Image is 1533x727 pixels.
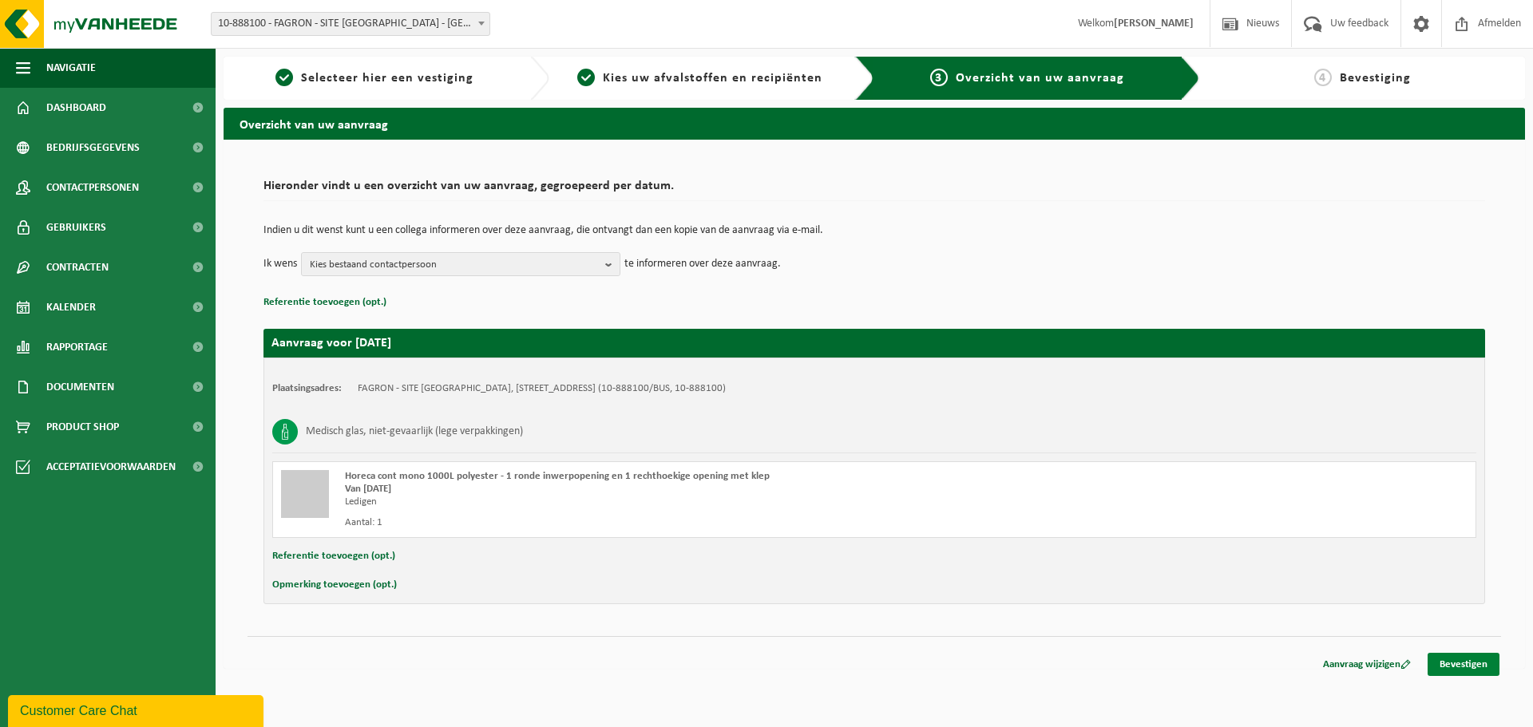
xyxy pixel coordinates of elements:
span: 3 [930,69,948,86]
span: Bevestiging [1340,72,1411,85]
span: Kalender [46,287,96,327]
a: 2Kies uw afvalstoffen en recipiënten [557,69,843,88]
span: Navigatie [46,48,96,88]
span: Acceptatievoorwaarden [46,447,176,487]
span: Contactpersonen [46,168,139,207]
button: Kies bestaand contactpersoon [301,252,620,276]
span: 2 [577,69,595,86]
div: Ledigen [345,496,938,508]
div: Aantal: 1 [345,516,938,529]
span: Kies uw afvalstoffen en recipiënten [603,72,822,85]
span: Rapportage [46,327,108,367]
span: Contracten [46,247,109,287]
span: Bedrijfsgegevens [46,128,140,168]
strong: Van [DATE] [345,484,391,494]
span: 4 [1314,69,1332,86]
strong: Plaatsingsadres: [272,383,342,393]
span: Selecteer hier een vestiging [301,72,473,85]
span: Gebruikers [46,207,106,247]
p: Indien u dit wenst kunt u een collega informeren over deze aanvraag, die ontvangt dan een kopie v... [263,225,1485,236]
h2: Hieronder vindt u een overzicht van uw aanvraag, gegroepeerd per datum. [263,180,1485,201]
td: FAGRON - SITE [GEOGRAPHIC_DATA], [STREET_ADDRESS] (10-888100/BUS, 10-888100) [358,382,726,395]
strong: [PERSON_NAME] [1114,18,1194,30]
p: Ik wens [263,252,297,276]
span: Overzicht van uw aanvraag [956,72,1124,85]
span: Documenten [46,367,114,407]
button: Referentie toevoegen (opt.) [263,292,386,313]
strong: Aanvraag voor [DATE] [271,337,391,350]
p: te informeren over deze aanvraag. [624,252,781,276]
span: 10-888100 - FAGRON - SITE BORNEM - BORNEM [212,13,489,35]
a: Aanvraag wijzigen [1311,653,1423,676]
span: 1 [275,69,293,86]
button: Opmerking toevoegen (opt.) [272,575,397,595]
span: Kies bestaand contactpersoon [310,253,599,277]
h2: Overzicht van uw aanvraag [224,108,1525,139]
span: Dashboard [46,88,106,128]
iframe: chat widget [8,692,267,727]
h3: Medisch glas, niet-gevaarlijk (lege verpakkingen) [306,419,523,444]
span: Horeca cont mono 1000L polyester - 1 ronde inwerpopening en 1 rechthoekige opening met klep [345,471,770,481]
a: Bevestigen [1428,653,1499,676]
a: 1Selecteer hier een vestiging [232,69,517,88]
span: Product Shop [46,407,119,447]
span: 10-888100 - FAGRON - SITE BORNEM - BORNEM [211,12,490,36]
button: Referentie toevoegen (opt.) [272,546,395,567]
